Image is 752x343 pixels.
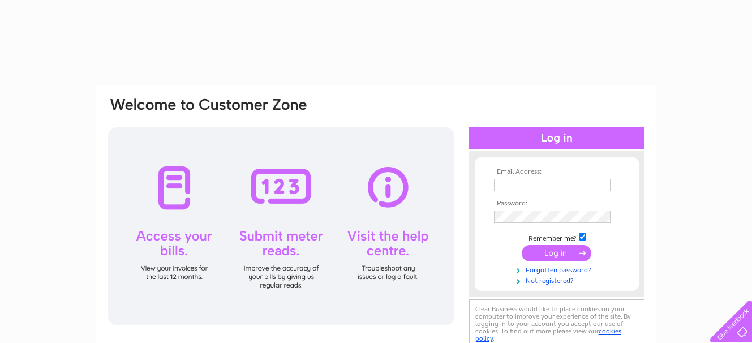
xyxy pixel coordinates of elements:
[494,275,622,285] a: Not registered?
[522,245,591,261] input: Submit
[475,327,621,342] a: cookies policy
[494,264,622,275] a: Forgotten password?
[491,200,622,208] th: Password:
[491,231,622,243] td: Remember me?
[491,168,622,176] th: Email Address:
